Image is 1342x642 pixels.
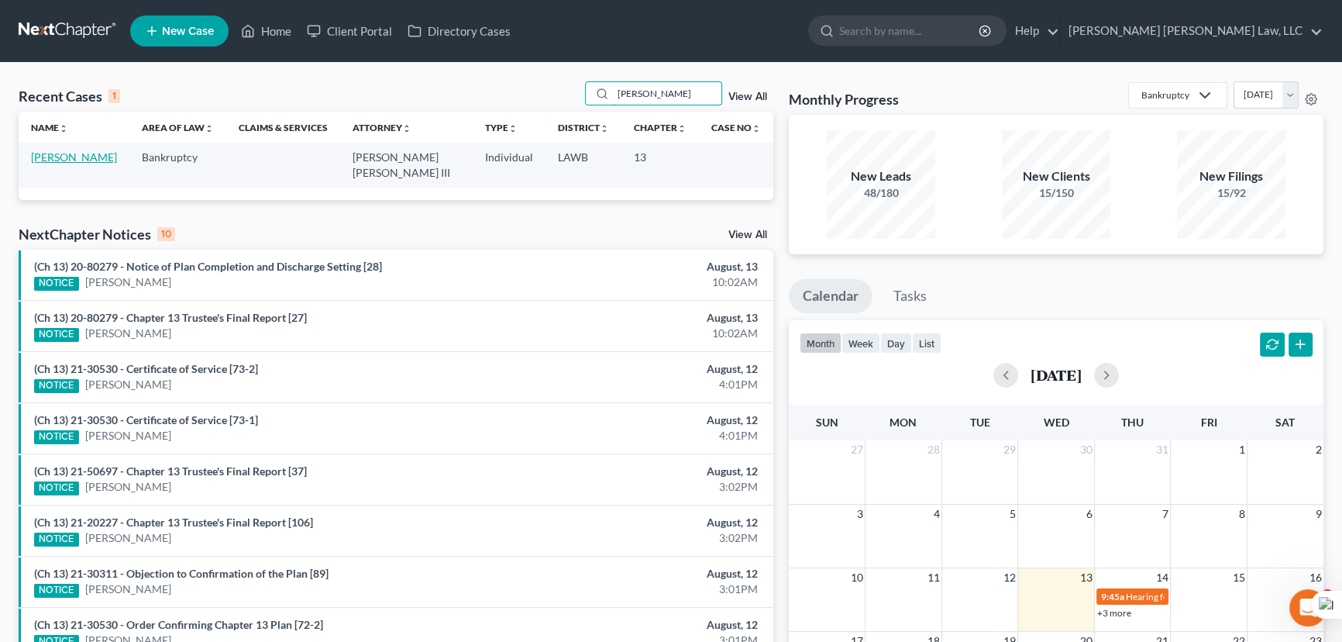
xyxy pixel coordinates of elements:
a: Directory Cases [400,17,518,45]
span: 15 [1231,568,1247,587]
span: 13 [1079,568,1094,587]
div: 1 [108,89,120,103]
div: August, 12 [527,464,758,479]
div: August, 13 [527,259,758,274]
a: Home [233,17,299,45]
span: 9:45a [1101,591,1124,602]
div: Recent Cases [19,87,120,105]
a: (Ch 13) 20-80279 - Chapter 13 Trustee's Final Report [27] [34,311,307,324]
div: 3:02PM [527,530,758,546]
a: Area of Lawunfold_more [142,122,214,133]
i: unfold_more [752,124,761,133]
div: 10:02AM [527,326,758,341]
span: 4 [932,505,941,523]
div: August, 12 [527,412,758,428]
span: 9 [1314,505,1323,523]
span: Fri [1201,416,1217,429]
span: 27 [849,440,865,459]
a: Typeunfold_more [485,122,518,133]
div: NOTICE [34,430,79,444]
a: (Ch 13) 20-80279 - Notice of Plan Completion and Discharge Setting [28] [34,260,382,273]
div: 48/180 [827,185,935,201]
span: Mon [890,416,917,429]
div: 10 [157,227,175,241]
div: August, 13 [527,310,758,326]
button: list [912,333,941,354]
span: 4 [1321,589,1333,602]
div: 3:02PM [527,479,758,495]
span: 1 [1237,440,1247,459]
a: (Ch 13) 21-20227 - Chapter 13 Trustee's Final Report [106] [34,516,313,529]
h2: [DATE] [1031,367,1082,383]
div: NOTICE [34,277,79,291]
div: August, 12 [527,566,758,582]
span: 28 [926,440,941,459]
a: Client Portal [299,17,400,45]
span: 8 [1237,505,1247,523]
a: [PERSON_NAME] [85,582,171,597]
span: 6 [1085,505,1094,523]
div: New Clients [1002,167,1110,185]
a: Calendar [789,279,872,313]
a: [PERSON_NAME] [31,150,117,164]
a: Chapterunfold_more [634,122,686,133]
div: August, 12 [527,617,758,633]
div: New Filings [1177,167,1285,185]
a: (Ch 13) 21-30530 - Certificate of Service [73-2] [34,362,258,375]
td: Bankruptcy [129,143,226,187]
div: 4:01PM [527,428,758,444]
input: Search by name... [839,16,981,45]
i: unfold_more [402,124,411,133]
div: New Leads [827,167,935,185]
iframe: Intercom live chat [1289,589,1327,626]
a: Nameunfold_more [31,122,68,133]
span: New Case [162,26,214,37]
span: 3 [855,505,865,523]
span: Thu [1121,416,1144,429]
button: week [841,333,880,354]
a: +3 more [1097,607,1131,619]
div: NOTICE [34,584,79,598]
span: 10 [849,568,865,587]
span: 2 [1314,440,1323,459]
td: [PERSON_NAME] [PERSON_NAME] III [340,143,473,187]
span: 16 [1308,568,1323,587]
i: unfold_more [508,124,518,133]
div: NOTICE [34,533,79,547]
span: 5 [1008,505,1017,523]
button: day [880,333,912,354]
i: unfold_more [600,124,609,133]
a: (Ch 13) 21-30530 - Order Confirming Chapter 13 Plan [72-2] [34,618,323,631]
input: Search by name... [613,82,721,105]
span: 11 [926,568,941,587]
div: NOTICE [34,379,79,393]
a: (Ch 13) 21-30530 - Certificate of Service [73-1] [34,413,258,426]
span: 7 [1161,505,1170,523]
a: [PERSON_NAME] [PERSON_NAME] Law, LLC [1061,17,1323,45]
span: 29 [1002,440,1017,459]
i: unfold_more [59,124,68,133]
div: NextChapter Notices [19,225,175,243]
th: Claims & Services [226,112,340,143]
i: unfold_more [205,124,214,133]
div: 3:01PM [527,582,758,597]
span: 30 [1079,440,1094,459]
a: [PERSON_NAME] [85,530,171,546]
button: month [800,333,841,354]
a: Attorneyunfold_more [353,122,411,133]
span: 14 [1154,568,1170,587]
div: 15/92 [1177,185,1285,201]
div: 10:02AM [527,274,758,290]
a: [PERSON_NAME] [85,428,171,444]
a: [PERSON_NAME] [85,274,171,290]
a: (Ch 13) 21-50697 - Chapter 13 Trustee's Final Report [37] [34,464,307,478]
a: Tasks [879,279,941,313]
span: Sun [816,416,838,429]
span: 31 [1154,440,1170,459]
h3: Monthly Progress [789,90,899,109]
span: Wed [1043,416,1068,429]
a: View All [728,230,767,240]
a: (Ch 13) 21-30311 - Objection to Confirmation of the Plan [89] [34,567,329,580]
div: NOTICE [34,481,79,495]
span: Hearing for [PERSON_NAME] [1126,591,1247,602]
